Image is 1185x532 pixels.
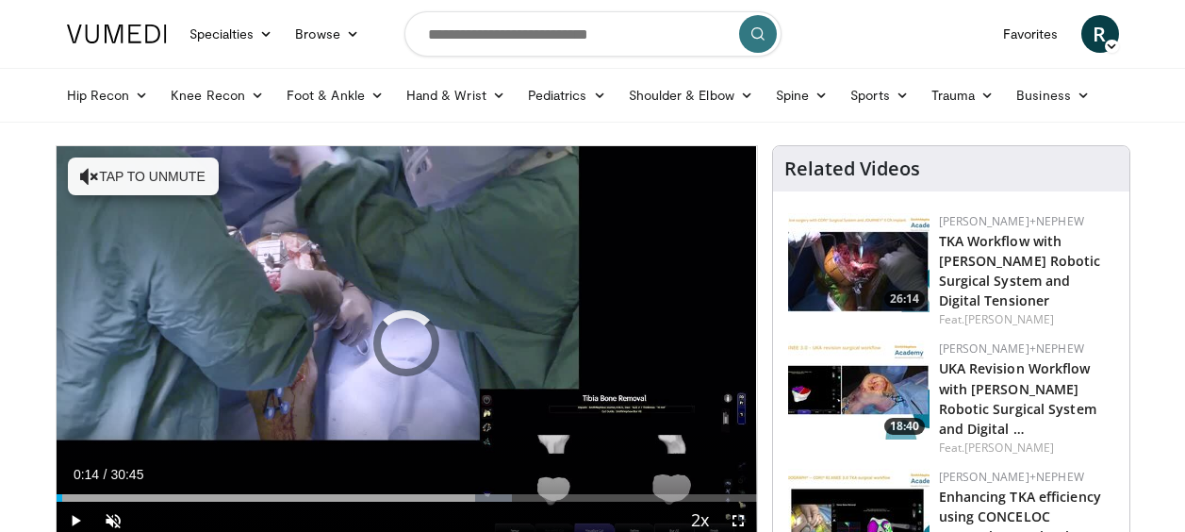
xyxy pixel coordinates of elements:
[68,158,219,195] button: Tap to unmute
[920,76,1006,114] a: Trauma
[110,467,143,482] span: 30:45
[178,15,285,53] a: Specialties
[74,467,99,482] span: 0:14
[992,15,1070,53] a: Favorites
[939,440,1114,457] div: Feat.
[56,76,160,114] a: Hip Recon
[284,15,370,53] a: Browse
[765,76,839,114] a: Spine
[939,232,1101,309] a: TKA Workflow with [PERSON_NAME] Robotic Surgical System and Digital Tensioner
[964,311,1054,327] a: [PERSON_NAME]
[964,440,1054,456] a: [PERSON_NAME]
[839,76,920,114] a: Sports
[788,341,930,440] a: 18:40
[517,76,617,114] a: Pediatrics
[788,213,930,312] a: 26:14
[404,11,782,57] input: Search topics, interventions
[104,467,107,482] span: /
[939,469,1084,485] a: [PERSON_NAME]+Nephew
[884,291,925,308] span: 26:14
[939,341,1084,357] a: [PERSON_NAME]+Nephew
[884,418,925,435] span: 18:40
[395,76,517,114] a: Hand & Wrist
[57,494,757,502] div: Progress Bar
[784,158,920,180] h4: Related Videos
[159,76,275,114] a: Knee Recon
[788,341,930,440] img: 02205603-5ba6-4c11-9b25-5721b1ef82fa.150x105_q85_crop-smart_upscale.jpg
[788,213,930,312] img: a66a0e72-84e9-4e46-8aab-74d70f528821.150x105_q85_crop-smart_upscale.jpg
[939,359,1096,437] a: UKA Revision Workflow with [PERSON_NAME] Robotic Surgical System and Digital …
[275,76,395,114] a: Foot & Ankle
[939,311,1114,328] div: Feat.
[1081,15,1119,53] a: R
[617,76,765,114] a: Shoulder & Elbow
[939,213,1084,229] a: [PERSON_NAME]+Nephew
[67,25,167,43] img: VuMedi Logo
[1005,76,1101,114] a: Business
